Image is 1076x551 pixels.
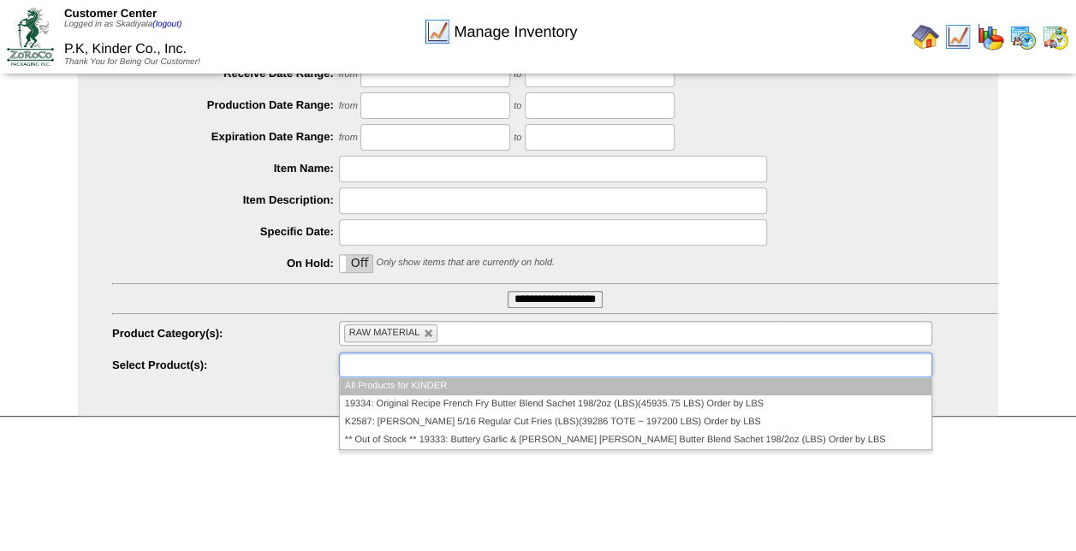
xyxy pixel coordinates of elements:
[912,23,939,50] img: home.gif
[112,130,339,143] label: Expiration Date Range:
[340,413,931,431] li: K2587: [PERSON_NAME] 5/16 Regular Cut Fries (LBS)(39286 TOTE ~ 197200 LBS) Order by LBS
[112,327,339,340] label: Product Category(s):
[64,57,200,67] span: Thank You for Being Our Customer!
[112,162,339,175] label: Item Name:
[339,133,358,143] span: from
[977,23,1004,50] img: graph.gif
[339,101,358,111] span: from
[112,358,339,371] label: Select Product(s):
[64,20,181,29] span: Logged in as Skadiyala
[339,254,373,273] div: OnOff
[340,255,372,272] label: Off
[1042,23,1069,50] img: calendarinout.gif
[1009,23,1037,50] img: calendarprod.gif
[152,20,181,29] a: (logout)
[514,101,521,111] span: to
[340,377,931,395] li: All Products for KINDER
[514,133,521,143] span: to
[112,225,339,238] label: Specific Date:
[424,18,451,45] img: line_graph.gif
[112,257,339,270] label: On Hold:
[112,193,339,206] label: Item Description:
[7,8,54,65] img: ZoRoCo_Logo(Green%26Foil)%20jpg.webp
[376,258,554,268] span: Only show items that are currently on hold.
[454,23,577,41] span: Manage Inventory
[112,98,339,111] label: Production Date Range:
[349,328,420,338] span: RAW MATERIAL
[64,7,157,20] span: Customer Center
[340,431,931,449] li: ** Out of Stock ** 19333: Buttery Garlic & [PERSON_NAME] [PERSON_NAME] Butter Blend Sachet 198/2o...
[944,23,972,50] img: line_graph.gif
[340,395,931,413] li: 19334: Original Recipe French Fry Butter Blend Sachet 198/2oz (LBS)(45935.75 LBS) Order by LBS
[64,42,187,56] span: P.K, Kinder Co., Inc.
